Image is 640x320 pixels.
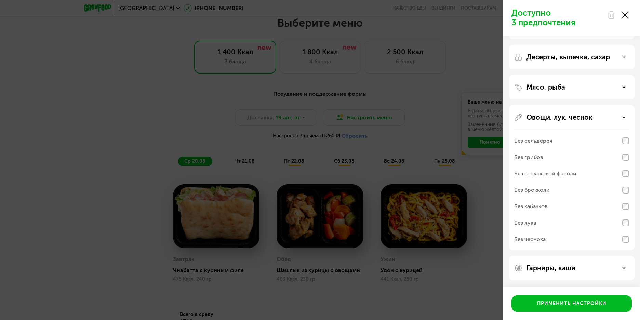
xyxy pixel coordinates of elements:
p: Гарниры, каши [526,264,575,272]
p: Десерты, выпечка, сахар [526,53,610,61]
button: Применить настройки [511,295,632,312]
div: Без сельдерея [514,137,552,145]
p: Овощи, лук, чеснок [526,113,592,121]
div: Применить настройки [537,300,606,307]
div: Без брокколи [514,186,550,194]
div: Без лука [514,219,536,227]
p: Мясо, рыба [526,83,565,91]
div: Без грибов [514,153,543,161]
p: Доступно 3 предпочтения [511,8,603,27]
div: Без чеснока [514,235,546,243]
div: Без кабачков [514,202,547,211]
div: Без стручковой фасоли [514,170,576,178]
